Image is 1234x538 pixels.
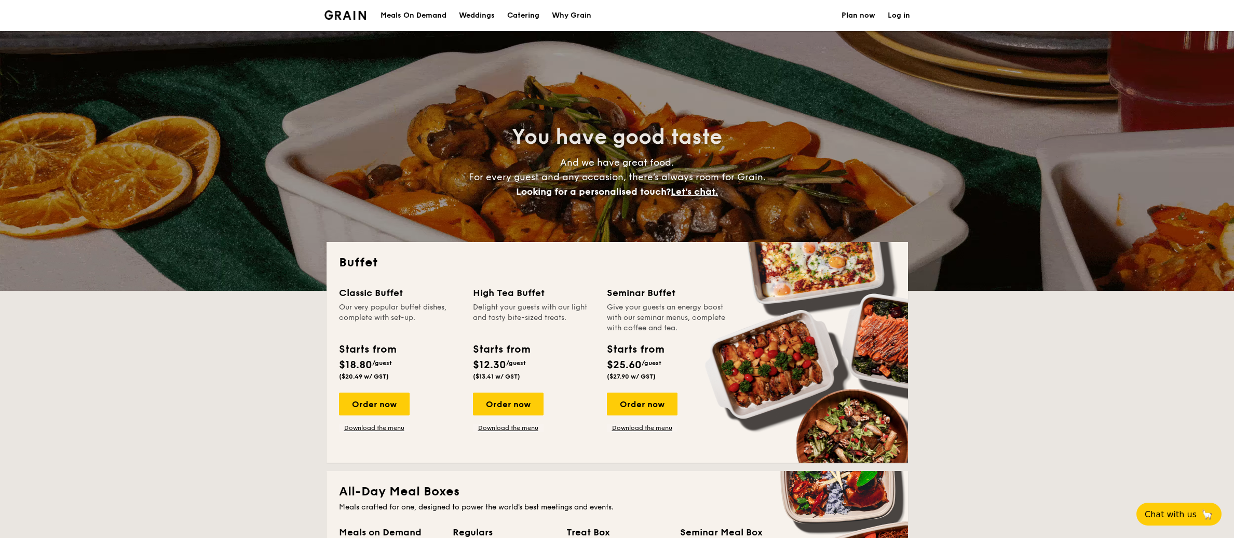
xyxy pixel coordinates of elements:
[473,286,594,300] div: High Tea Buffet
[1136,503,1222,526] button: Chat with us🦙
[473,342,530,357] div: Starts from
[339,424,410,432] a: Download the menu
[339,286,460,300] div: Classic Buffet
[607,286,728,300] div: Seminar Buffet
[607,373,656,380] span: ($27.90 w/ GST)
[473,373,520,380] span: ($13.41 w/ GST)
[1145,509,1197,519] span: Chat with us
[339,483,896,500] h2: All-Day Meal Boxes
[671,186,718,197] span: Let's chat.
[339,254,896,271] h2: Buffet
[339,302,460,333] div: Our very popular buffet dishes, complete with set-up.
[512,125,722,150] span: You have good taste
[324,10,367,20] a: Logotype
[339,359,372,371] span: $18.80
[473,424,544,432] a: Download the menu
[469,157,766,197] span: And we have great food. For every guest and any occasion, there’s always room for Grain.
[607,302,728,333] div: Give your guests an energy boost with our seminar menus, complete with coffee and tea.
[339,342,396,357] div: Starts from
[642,359,661,367] span: /guest
[516,186,671,197] span: Looking for a personalised touch?
[473,302,594,333] div: Delight your guests with our light and tasty bite-sized treats.
[506,359,526,367] span: /guest
[607,359,642,371] span: $25.60
[1201,508,1213,520] span: 🦙
[339,502,896,513] div: Meals crafted for one, designed to power the world's best meetings and events.
[607,342,663,357] div: Starts from
[324,10,367,20] img: Grain
[473,393,544,415] div: Order now
[473,359,506,371] span: $12.30
[339,373,389,380] span: ($20.49 w/ GST)
[339,393,410,415] div: Order now
[607,393,677,415] div: Order now
[607,424,677,432] a: Download the menu
[372,359,392,367] span: /guest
